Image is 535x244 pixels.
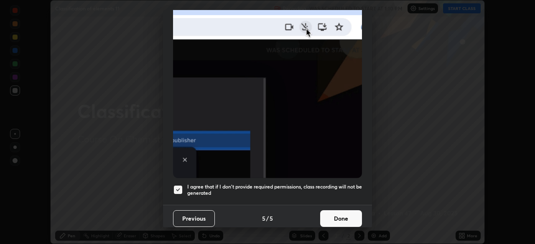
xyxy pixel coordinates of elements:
[187,184,362,196] h5: I agree that if I don't provide required permissions, class recording will not be generated
[266,214,269,223] h4: /
[262,214,265,223] h4: 5
[270,214,273,223] h4: 5
[173,210,215,227] button: Previous
[320,210,362,227] button: Done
